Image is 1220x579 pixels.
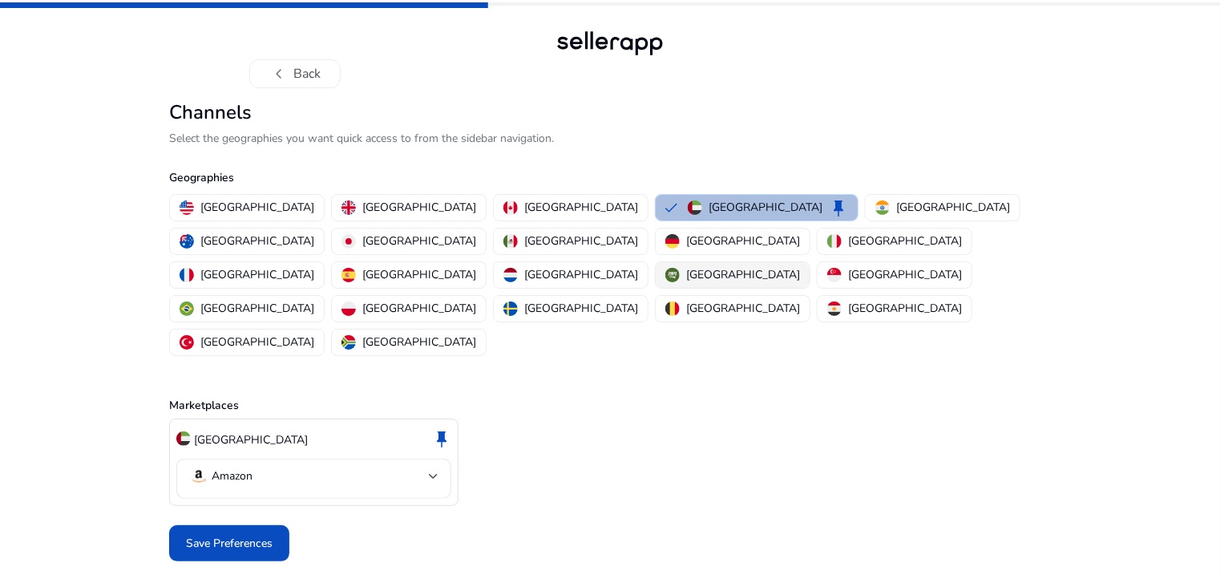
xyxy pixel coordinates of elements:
[686,300,800,317] p: [GEOGRAPHIC_DATA]
[524,199,638,216] p: [GEOGRAPHIC_DATA]
[665,234,680,249] img: de.svg
[176,431,191,446] img: ae.svg
[829,198,848,217] span: keep
[169,397,1051,414] p: Marketplaces
[827,302,842,316] img: eg.svg
[503,268,518,282] img: nl.svg
[686,233,800,249] p: [GEOGRAPHIC_DATA]
[169,525,289,561] button: Save Preferences
[180,268,194,282] img: fr.svg
[341,268,356,282] img: es.svg
[503,302,518,316] img: se.svg
[709,199,822,216] p: [GEOGRAPHIC_DATA]
[341,335,356,350] img: za.svg
[362,334,476,350] p: [GEOGRAPHIC_DATA]
[665,268,680,282] img: sa.svg
[169,130,1051,147] p: Select the geographies you want quick access to from the sidebar navigation.
[362,233,476,249] p: [GEOGRAPHIC_DATA]
[180,200,194,215] img: us.svg
[200,266,314,283] p: [GEOGRAPHIC_DATA]
[186,535,273,552] span: Save Preferences
[249,59,341,88] button: chevron_leftBack
[194,431,308,448] p: [GEOGRAPHIC_DATA]
[827,234,842,249] img: it.svg
[848,300,962,317] p: [GEOGRAPHIC_DATA]
[896,199,1010,216] p: [GEOGRAPHIC_DATA]
[180,234,194,249] img: au.svg
[875,200,890,215] img: in.svg
[180,335,194,350] img: tr.svg
[200,199,314,216] p: [GEOGRAPHIC_DATA]
[169,101,1051,124] h2: Channels
[665,302,680,316] img: be.svg
[169,169,1051,186] p: Geographies
[432,429,451,448] span: keep
[362,266,476,283] p: [GEOGRAPHIC_DATA]
[848,233,962,249] p: [GEOGRAPHIC_DATA]
[189,467,208,486] img: amazon.svg
[341,200,356,215] img: uk.svg
[200,334,314,350] p: [GEOGRAPHIC_DATA]
[503,234,518,249] img: mx.svg
[180,302,194,316] img: br.svg
[503,200,518,215] img: ca.svg
[362,199,476,216] p: [GEOGRAPHIC_DATA]
[827,268,842,282] img: sg.svg
[524,266,638,283] p: [GEOGRAPHIC_DATA]
[341,234,356,249] img: jp.svg
[688,200,702,215] img: ae.svg
[848,266,962,283] p: [GEOGRAPHIC_DATA]
[524,300,638,317] p: [GEOGRAPHIC_DATA]
[200,300,314,317] p: [GEOGRAPHIC_DATA]
[341,302,356,316] img: pl.svg
[524,233,638,249] p: [GEOGRAPHIC_DATA]
[362,300,476,317] p: [GEOGRAPHIC_DATA]
[212,469,252,484] p: Amazon
[269,64,289,83] span: chevron_left
[686,266,800,283] p: [GEOGRAPHIC_DATA]
[200,233,314,249] p: [GEOGRAPHIC_DATA]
